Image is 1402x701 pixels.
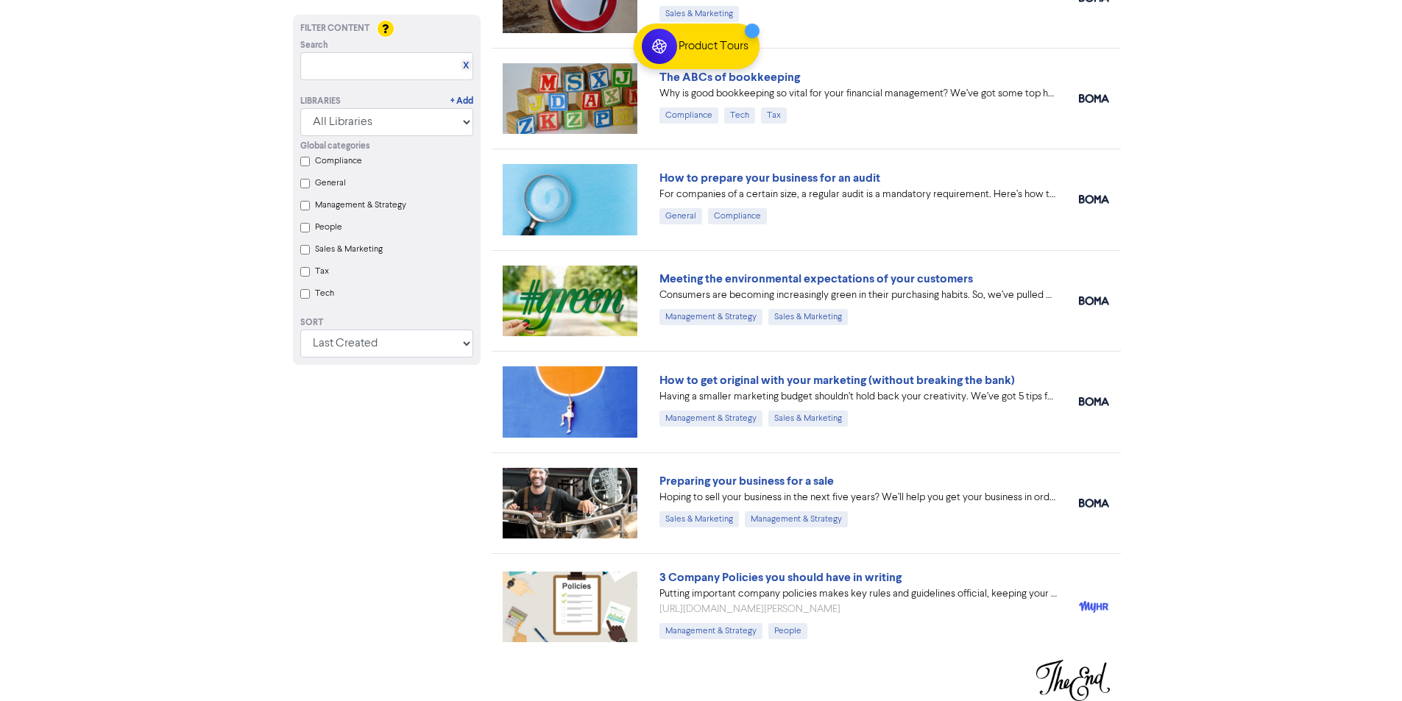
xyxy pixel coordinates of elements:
[659,309,762,325] div: Management & Strategy
[315,265,329,278] label: Tax
[1079,195,1109,204] img: boma_accounting
[659,107,718,124] div: Compliance
[659,410,762,427] div: Management & Strategy
[659,208,702,224] div: General
[659,490,1057,505] div: Hoping to sell your business in the next five years? We’ll help you get your business in order an...
[768,623,807,639] div: People
[659,570,902,585] a: 3 Company Policies you should have in writing
[659,389,1057,405] div: Having a smaller marketing budget shouldn’t hold back your creativity. We’ve got 5 tips for produ...
[315,177,346,190] label: General
[1079,499,1109,508] img: boma_accounting
[659,373,1015,388] a: How to get original with your marketing (without breaking the bank)
[300,22,473,35] div: Filter Content
[659,511,739,527] div: Sales & Marketing
[315,243,383,256] label: Sales & Marketing
[659,187,1057,202] div: For companies of a certain size, a regular audit is a mandatory requirement. Here’s how to get yo...
[659,271,973,286] a: Meeting the environmental expectations of your customers
[1036,660,1110,701] img: You have reached the last page of content
[659,70,800,85] a: The ABCs of bookkeeping
[1079,601,1109,613] img: myhr
[1079,94,1109,103] img: boma_accounting
[724,107,755,124] div: Tech
[1079,397,1109,406] img: boma
[315,199,406,212] label: Management & Strategy
[300,316,473,330] div: Sort
[659,86,1057,102] div: Why is good bookkeeping so vital for your financial management? We’ve got some top hacks for maxi...
[659,474,834,488] a: Preparing your business for a sale
[315,221,342,234] label: People
[768,309,848,325] div: Sales & Marketing
[761,107,787,124] div: Tax
[659,171,880,185] a: How to prepare your business for an audit
[1079,296,1109,305] img: boma
[315,154,362,168] label: Compliance
[659,6,739,22] div: Sales & Marketing
[708,208,767,224] div: Compliance
[450,95,473,108] a: + Add
[300,39,328,52] span: Search
[463,60,469,71] a: X
[745,511,848,527] div: Management & Strategy
[315,287,334,300] label: Tech
[300,140,473,153] div: Global categories
[659,288,1057,303] div: Consumers are becoming increasingly green in their purchasing habits. So, we’ve pulled out five w...
[659,586,1057,602] div: Putting important company policies makes key rules and guidelines official, keeping your workplac...
[300,95,341,108] div: Libraries
[768,410,848,427] div: Sales & Marketing
[659,623,762,639] div: Management & Strategy
[1328,630,1402,701] iframe: Chat Widget
[659,604,840,614] a: [URL][DOMAIN_NAME][PERSON_NAME]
